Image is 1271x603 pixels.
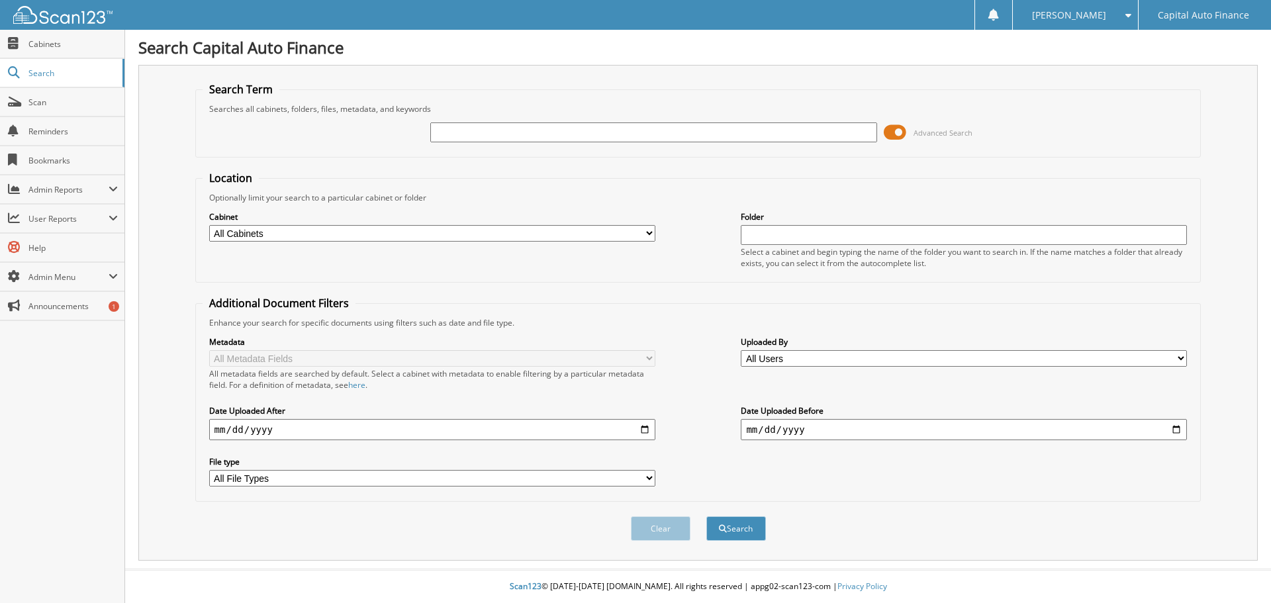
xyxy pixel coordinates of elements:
input: end [741,419,1187,440]
a: Privacy Policy [837,580,887,592]
input: start [209,419,655,440]
legend: Search Term [203,82,279,97]
span: Advanced Search [914,128,972,138]
div: Enhance your search for specific documents using filters such as date and file type. [203,317,1194,328]
span: User Reports [28,213,109,224]
div: Select a cabinet and begin typing the name of the folder you want to search in. If the name match... [741,246,1187,269]
label: Date Uploaded Before [741,405,1187,416]
legend: Location [203,171,259,185]
img: scan123-logo-white.svg [13,6,113,24]
span: [PERSON_NAME] [1032,11,1106,19]
span: Help [28,242,118,254]
div: © [DATE]-[DATE] [DOMAIN_NAME]. All rights reserved | appg02-scan123-com | [125,571,1271,603]
label: Metadata [209,336,655,348]
label: Date Uploaded After [209,405,655,416]
button: Clear [631,516,690,541]
label: Uploaded By [741,336,1187,348]
div: 1 [109,301,119,312]
span: Cabinets [28,38,118,50]
div: Optionally limit your search to a particular cabinet or folder [203,192,1194,203]
label: Folder [741,211,1187,222]
div: All metadata fields are searched by default. Select a cabinet with metadata to enable filtering b... [209,368,655,391]
span: Admin Reports [28,184,109,195]
span: Bookmarks [28,155,118,166]
label: File type [209,456,655,467]
div: Searches all cabinets, folders, files, metadata, and keywords [203,103,1194,115]
span: Reminders [28,126,118,137]
span: Admin Menu [28,271,109,283]
span: Scan123 [510,580,541,592]
label: Cabinet [209,211,655,222]
button: Search [706,516,766,541]
a: here [348,379,365,391]
span: Scan [28,97,118,108]
legend: Additional Document Filters [203,296,355,310]
span: Search [28,68,116,79]
span: Capital Auto Finance [1158,11,1249,19]
h1: Search Capital Auto Finance [138,36,1258,58]
span: Announcements [28,301,118,312]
